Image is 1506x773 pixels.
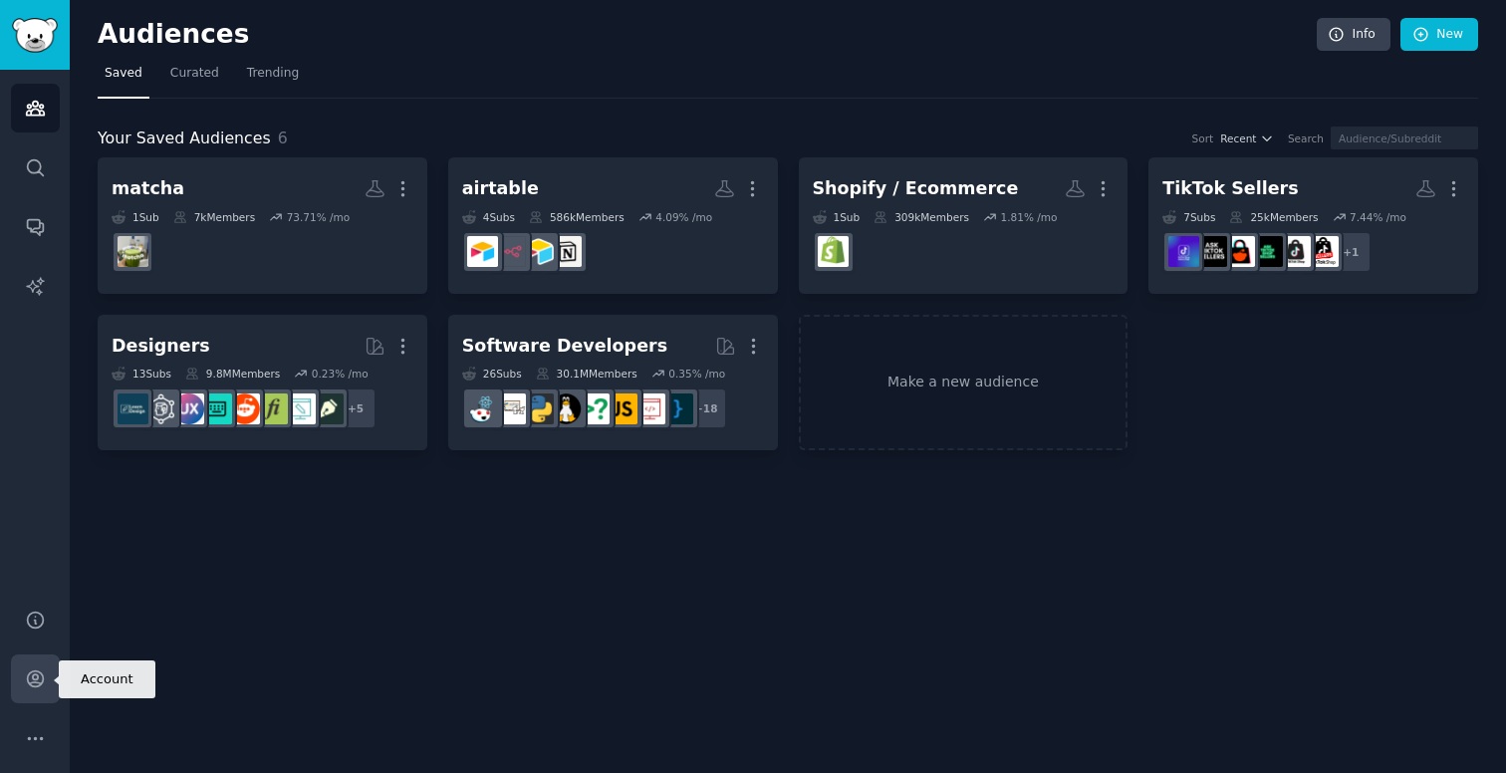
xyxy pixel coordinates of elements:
a: Saved [98,58,149,99]
div: 7k Members [173,210,255,224]
input: Audience/Subreddit [1331,127,1478,149]
img: UI_Design [201,393,232,424]
img: reactjs [467,393,498,424]
img: tiktok_shop_sellers [1308,236,1339,267]
div: 0.23 % /mo [312,367,369,381]
div: 26 Sub s [462,367,522,381]
div: + 1 [1330,231,1372,273]
div: airtable [462,176,539,201]
img: airtableautomate [523,236,554,267]
a: New [1400,18,1478,52]
span: Your Saved Audiences [98,127,271,151]
img: learnpython [495,393,526,424]
img: TikTokShopSellers [1280,236,1311,267]
img: matcha_ph [118,236,148,267]
div: 73.71 % /mo [287,210,351,224]
div: 1.81 % /mo [1000,210,1057,224]
button: Recent [1220,131,1274,145]
a: Trending [240,58,306,99]
div: 9.8M Members [185,367,280,381]
img: GummySearch logo [12,18,58,53]
span: 6 [278,129,288,147]
div: 1 Sub [112,210,159,224]
img: web_design [285,393,316,424]
img: learndesign [118,393,148,424]
div: Software Developers [462,334,667,359]
img: userexperience [145,393,176,424]
img: typography [257,393,288,424]
a: Make a new audience [799,315,1129,451]
div: 13 Sub s [112,367,171,381]
div: Shopify / Ecommerce [813,176,1019,201]
a: Software Developers26Subs30.1MMembers0.35% /mo+18programmingwebdevjavascriptcscareerquestionslinu... [448,315,778,451]
img: Airtable [467,236,498,267]
div: Sort [1192,131,1214,145]
img: graphic_design [313,393,344,424]
img: AskTikTokSellers [1196,236,1227,267]
a: matcha1Sub7kMembers73.71% /momatcha_ph [98,157,427,294]
span: Recent [1220,131,1256,145]
div: 1 Sub [813,210,861,224]
img: programming [662,393,693,424]
img: TikTokshop [1224,236,1255,267]
div: 309k Members [874,210,969,224]
a: Info [1317,18,1390,52]
div: + 5 [335,387,376,429]
h2: Audiences [98,19,1317,51]
div: 4 Sub s [462,210,515,224]
div: + 18 [685,387,727,429]
img: n8n [495,236,526,267]
img: TikTokShopSellersClub [1168,236,1199,267]
div: 7 Sub s [1162,210,1215,224]
div: 7.44 % /mo [1350,210,1406,224]
img: javascript [607,393,637,424]
img: webdev [634,393,665,424]
span: Trending [247,65,299,83]
a: TikTok Sellers7Subs25kMembers7.44% /mo+1tiktok_shop_sellersTikTokShopSellersAskTikTokShopSellersT... [1148,157,1478,294]
span: Saved [105,65,142,83]
img: UXDesign [173,393,204,424]
div: 586k Members [529,210,625,224]
div: Search [1288,131,1324,145]
div: 4.09 % /mo [655,210,712,224]
a: Curated [163,58,226,99]
div: 25k Members [1229,210,1318,224]
a: airtable4Subs586kMembers4.09% /moNotionairtableautomaten8nAirtable [448,157,778,294]
img: cscareerquestions [579,393,610,424]
img: Python [523,393,554,424]
span: Curated [170,65,219,83]
img: AskTikTokShopSellers [1252,236,1283,267]
img: linux [551,393,582,424]
div: TikTok Sellers [1162,176,1298,201]
img: Notion [551,236,582,267]
div: Designers [112,334,210,359]
img: shopify [818,236,849,267]
img: logodesign [229,393,260,424]
div: matcha [112,176,184,201]
div: 30.1M Members [536,367,637,381]
div: 0.35 % /mo [668,367,725,381]
a: Designers13Subs9.8MMembers0.23% /mo+5graphic_designweb_designtypographylogodesignUI_DesignUXDesig... [98,315,427,451]
a: Shopify / Ecommerce1Sub309kMembers1.81% /moshopify [799,157,1129,294]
